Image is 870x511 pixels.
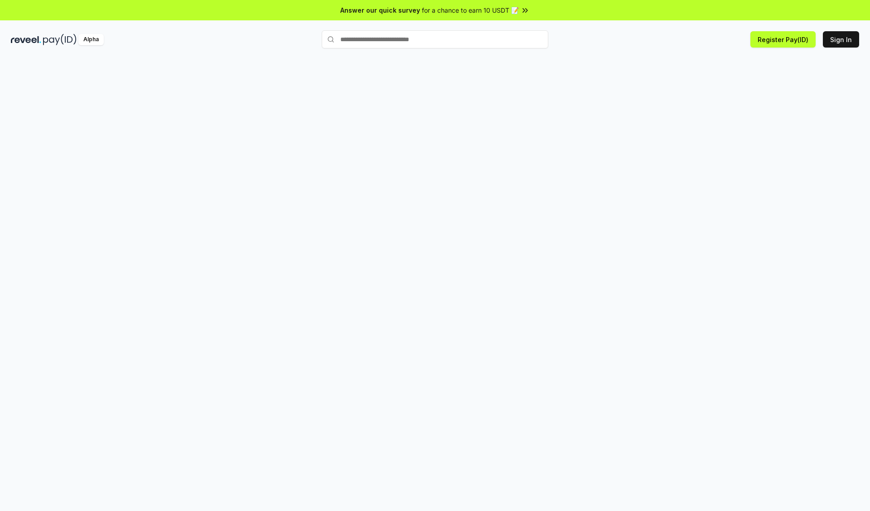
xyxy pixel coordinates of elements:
button: Sign In [823,31,859,48]
button: Register Pay(ID) [750,31,816,48]
span: for a chance to earn 10 USDT 📝 [422,5,519,15]
span: Answer our quick survey [340,5,420,15]
div: Alpha [78,34,104,45]
img: reveel_dark [11,34,41,45]
img: pay_id [43,34,77,45]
